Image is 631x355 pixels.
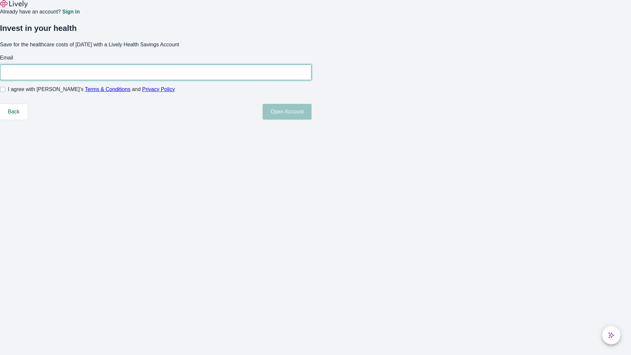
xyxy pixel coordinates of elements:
a: Sign in [62,9,80,14]
a: Privacy Policy [142,86,175,92]
button: chat [602,326,620,344]
a: Terms & Conditions [85,86,130,92]
span: I agree with [PERSON_NAME]’s and [8,85,175,93]
svg: Lively AI Assistant [608,332,615,339]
